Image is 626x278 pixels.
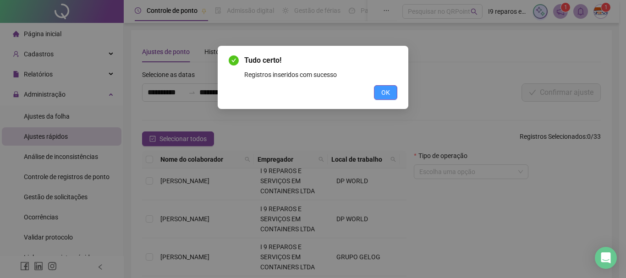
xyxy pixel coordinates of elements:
[229,55,239,65] span: check-circle
[244,55,397,66] span: Tudo certo!
[374,85,397,100] button: OK
[244,70,397,80] div: Registros inseridos com sucesso
[381,87,390,98] span: OK
[595,247,617,269] div: Open Intercom Messenger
